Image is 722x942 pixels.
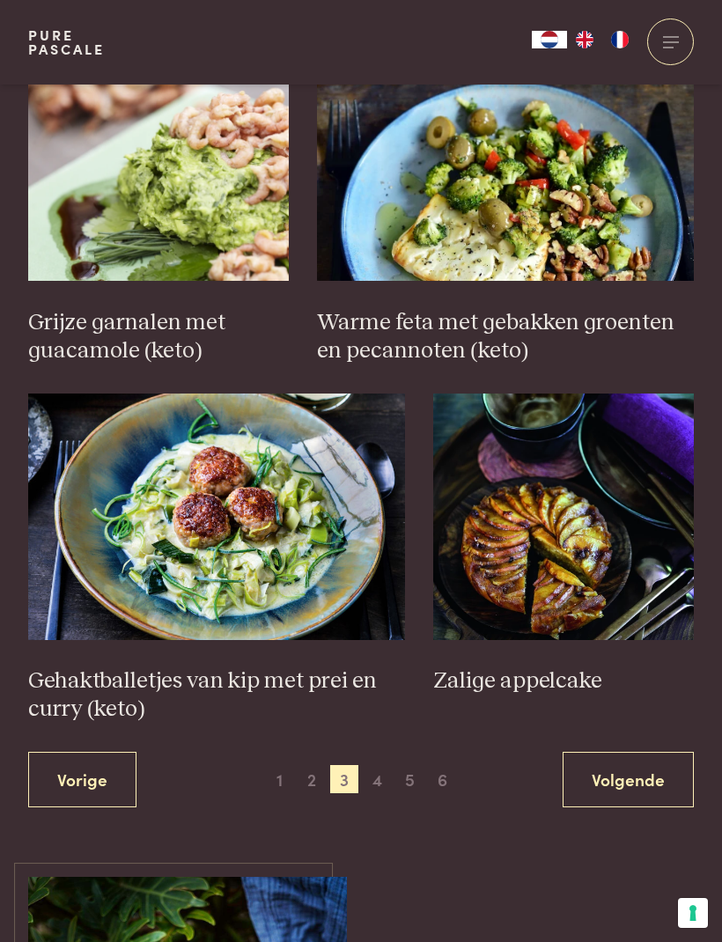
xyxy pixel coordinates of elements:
[28,28,105,56] a: PurePascale
[330,765,358,793] span: 3
[28,394,405,725] a: Gehaktballetjes van kip met prei en curry (keto) Gehaktballetjes van kip met prei en curry (keto)
[317,34,694,281] img: Warme feta met gebakken groenten en pecannoten (keto)
[298,765,326,793] span: 2
[28,667,405,724] h3: Gehaktballetjes van kip met prei en curry (keto)
[28,34,290,281] img: Grijze garnalen met guacamole (keto)
[317,309,694,365] h3: Warme feta met gebakken groenten en pecannoten (keto)
[396,765,424,793] span: 5
[567,31,637,48] ul: Language list
[28,309,290,365] h3: Grijze garnalen met guacamole (keto)
[678,898,708,928] button: Uw voorkeuren voor toestemming voor trackingtechnologieën
[265,765,293,793] span: 1
[433,394,695,640] img: Zalige appelcake
[602,31,637,48] a: FR
[364,765,392,793] span: 4
[429,765,457,793] span: 6
[28,752,136,807] a: Vorige
[28,34,290,365] a: Grijze garnalen met guacamole (keto) Grijze garnalen met guacamole (keto)
[567,31,602,48] a: EN
[433,667,695,695] h3: Zalige appelcake
[532,31,567,48] a: NL
[317,34,694,365] a: Warme feta met gebakken groenten en pecannoten (keto) Warme feta met gebakken groenten en pecanno...
[563,752,694,807] a: Volgende
[433,394,695,696] a: Zalige appelcake Zalige appelcake
[532,31,567,48] div: Language
[28,394,405,640] img: Gehaktballetjes van kip met prei en curry (keto)
[532,31,637,48] aside: Language selected: Nederlands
